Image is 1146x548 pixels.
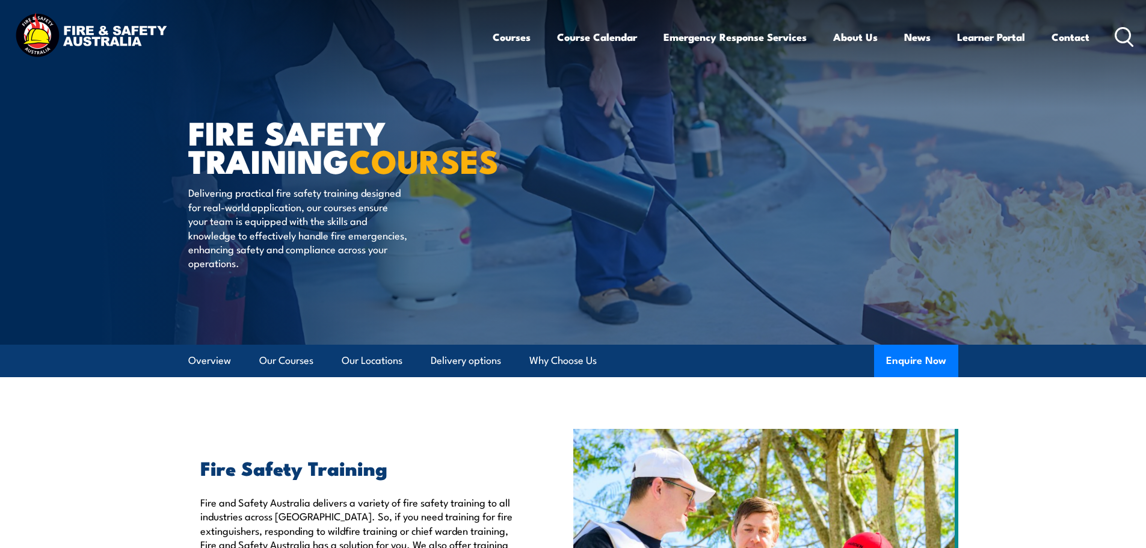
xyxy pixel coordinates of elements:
[557,21,637,53] a: Course Calendar
[188,185,408,269] p: Delivering practical fire safety training designed for real-world application, our courses ensure...
[200,459,518,476] h2: Fire Safety Training
[493,21,531,53] a: Courses
[188,345,231,377] a: Overview
[188,118,485,174] h1: FIRE SAFETY TRAINING
[874,345,958,377] button: Enquire Now
[259,345,313,377] a: Our Courses
[833,21,878,53] a: About Us
[904,21,931,53] a: News
[349,135,499,185] strong: COURSES
[342,345,402,377] a: Our Locations
[664,21,807,53] a: Emergency Response Services
[1052,21,1089,53] a: Contact
[957,21,1025,53] a: Learner Portal
[431,345,501,377] a: Delivery options
[529,345,597,377] a: Why Choose Us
